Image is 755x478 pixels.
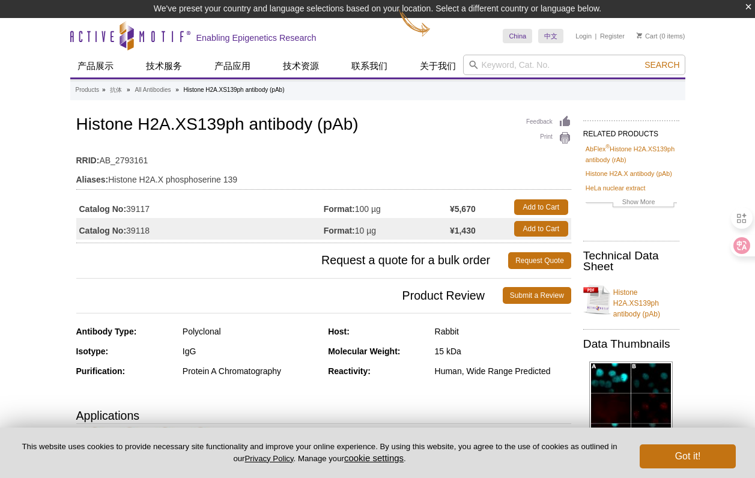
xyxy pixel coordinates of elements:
span: Product Review [76,287,503,304]
a: Histone H2A.XS139ph antibody (pAb) [583,280,679,319]
strong: Antibody Type: [76,327,137,336]
a: China [503,29,532,43]
div: Polyclonal [183,326,319,337]
img: Change Here [399,9,431,37]
strong: Reactivity: [328,366,371,376]
li: | [595,29,597,43]
a: Submit a Review [503,287,571,304]
strong: ¥1,430 [450,225,476,236]
a: Add to Cart [514,221,568,237]
a: 联系我们 [344,55,395,77]
strong: Aliases: [76,174,109,185]
li: » [127,86,130,93]
div: Rabbit [435,326,571,337]
strong: Catalog No: [79,204,127,214]
a: 产品应用 [207,55,258,77]
div: 15 kDa [435,346,571,357]
button: Search [641,59,683,70]
button: cookie settings [344,453,404,463]
a: All Antibodies [135,85,171,95]
h2: Technical Data Sheet [583,250,679,272]
a: Print [526,132,571,145]
a: 技术服务 [139,55,189,77]
a: Privacy Policy [244,454,293,463]
td: AB_2793161 [76,148,571,167]
strong: Host: [328,327,350,336]
h2: Enabling Epigenetics Research [196,32,317,43]
a: Products [76,85,99,95]
li: » [102,86,106,93]
img: Dot Blot Validated [150,427,183,460]
strong: RRID: [76,155,100,166]
a: Request Quote [508,252,571,269]
a: 产品展示 [70,55,121,77]
span: Request a quote for a bulk order [76,252,509,269]
a: Add to Cart [514,199,568,215]
div: Human, Wide Range Predicted [435,366,571,377]
li: Histone H2A.XS139ph antibody (pAb) [184,86,285,93]
strong: Catalog No: [79,225,127,236]
li: » [175,86,179,93]
strong: Isotype: [76,346,109,356]
td: 39118 [76,218,324,240]
td: 10 µg [324,218,450,240]
a: 关于我们 [413,55,463,77]
h2: Data Thumbnails [583,339,679,349]
sup: ® [605,144,610,150]
a: HeLa nuclear extract [586,183,646,193]
img: Immunocytochemistry Validated [185,427,218,460]
a: 抗体 [110,85,122,95]
h3: Applications [76,407,571,425]
strong: Format: [324,204,355,214]
a: Feedback [526,115,571,129]
h2: RELATED PRODUCTS [583,120,679,142]
td: 39117 [76,196,324,218]
button: Got it! [640,444,736,468]
img: Immunofluorescence Validated [114,427,147,460]
td: 100 µg [324,196,450,218]
input: Keyword, Cat. No. [463,55,685,75]
img: Histone H2A.XS139ph antibody (pAb) tested by immunofluorescence. [589,362,673,455]
a: Show More [586,196,677,210]
strong: Format: [324,225,355,236]
strong: Purification: [76,366,126,376]
a: Register [600,32,625,40]
td: Histone H2A.X phosphoserine 139 [76,167,571,186]
a: Login [575,32,592,40]
span: Search [644,60,679,70]
div: Protein A Chromatography [183,366,319,377]
a: Cart [637,32,658,40]
li: (0 items) [637,29,685,43]
a: 中文 [538,29,563,43]
a: 技术资源 [276,55,326,77]
h1: Histone H2A.XS139ph antibody (pAb) [76,115,571,136]
img: Western Blot Validated [79,427,112,460]
p: This website uses cookies to provide necessary site functionality and improve your online experie... [19,441,620,464]
div: IgG [183,346,319,357]
img: Your Cart [637,32,642,38]
a: AbFlex®Histone H2A.XS139ph antibody (rAb) [586,144,677,165]
strong: ¥5,670 [450,204,476,214]
strong: Molecular Weight: [328,346,400,356]
a: Histone H2A.X antibody (pAb) [586,168,672,179]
